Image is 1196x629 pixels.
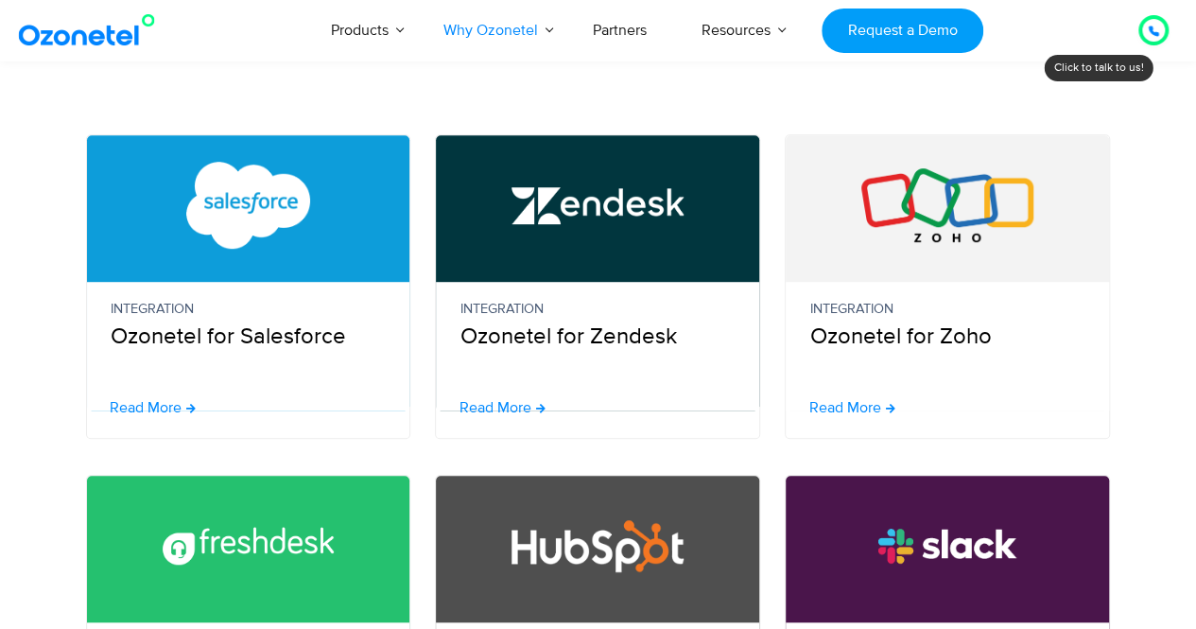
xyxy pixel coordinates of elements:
[163,162,335,249] img: Salesforce CTI Integration with Call Center Software
[110,400,182,415] span: Read More
[459,299,736,354] p: Ozonetel for Zendesk
[459,299,736,320] small: Integration
[459,400,545,415] a: Read More
[809,299,1085,354] p: Ozonetel for Zoho
[808,400,894,415] a: Read More
[809,299,1085,320] small: Integration
[111,299,387,354] p: Ozonetel for Salesforce
[163,502,335,589] img: Freshdesk Call Center Integration
[511,162,684,249] img: Zendesk Call Center Integration
[822,9,983,53] a: Request a Demo
[110,400,196,415] a: Read More
[808,400,880,415] span: Read More
[111,299,387,320] small: Integration
[459,400,530,415] span: Read More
